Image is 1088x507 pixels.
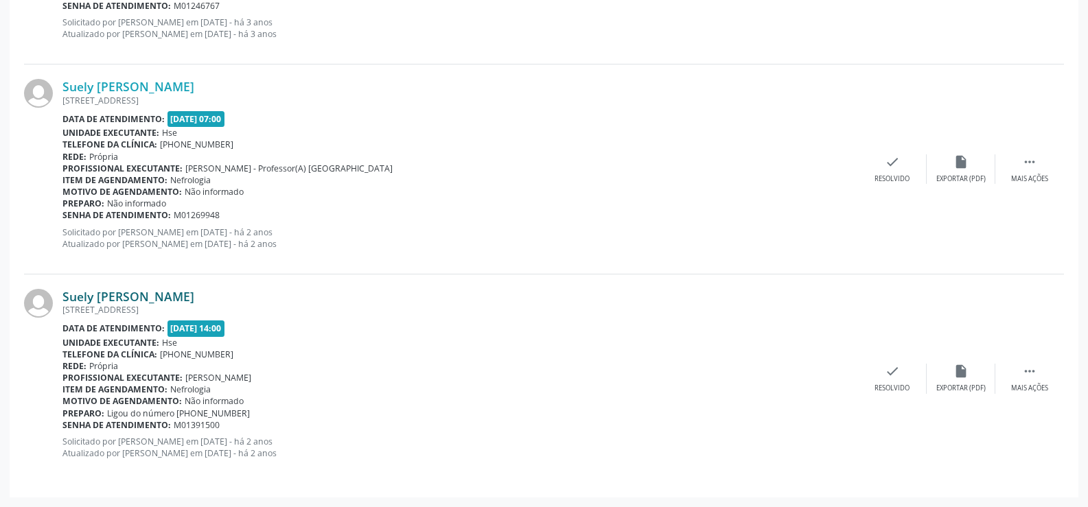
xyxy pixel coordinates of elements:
[62,408,104,419] b: Preparo:
[936,384,986,393] div: Exportar (PDF)
[24,289,53,318] img: img
[162,337,177,349] span: Hse
[62,289,194,304] a: Suely [PERSON_NAME]
[62,186,182,198] b: Motivo de agendamento:
[89,360,118,372] span: Própria
[62,322,165,334] b: Data de atendimento:
[875,174,910,184] div: Resolvido
[62,127,159,139] b: Unidade executante:
[953,364,969,379] i: insert_drive_file
[62,384,167,395] b: Item de agendamento:
[107,198,166,209] span: Não informado
[62,163,183,174] b: Profissional executante:
[62,16,858,40] p: Solicitado por [PERSON_NAME] em [DATE] - há 3 anos Atualizado por [PERSON_NAME] em [DATE] - há 3 ...
[62,209,171,221] b: Senha de atendimento:
[953,154,969,169] i: insert_drive_file
[1022,154,1037,169] i: 
[62,151,86,163] b: Rede:
[62,419,171,431] b: Senha de atendimento:
[62,198,104,209] b: Preparo:
[885,154,900,169] i: check
[62,395,182,407] b: Motivo de agendamento:
[174,419,220,431] span: M01391500
[167,320,225,336] span: [DATE] 14:00
[162,127,177,139] span: Hse
[62,436,858,459] p: Solicitado por [PERSON_NAME] em [DATE] - há 2 anos Atualizado por [PERSON_NAME] em [DATE] - há 2 ...
[170,384,211,395] span: Nefrologia
[62,349,157,360] b: Telefone da clínica:
[62,360,86,372] b: Rede:
[107,408,250,419] span: Ligou do número [PHONE_NUMBER]
[167,111,225,127] span: [DATE] 07:00
[62,79,194,94] a: Suely [PERSON_NAME]
[62,372,183,384] b: Profissional executante:
[170,174,211,186] span: Nefrologia
[185,395,244,407] span: Não informado
[1011,384,1048,393] div: Mais ações
[24,79,53,108] img: img
[174,209,220,221] span: M01269948
[1022,364,1037,379] i: 
[875,384,910,393] div: Resolvido
[1011,174,1048,184] div: Mais ações
[62,226,858,250] p: Solicitado por [PERSON_NAME] em [DATE] - há 2 anos Atualizado por [PERSON_NAME] em [DATE] - há 2 ...
[62,139,157,150] b: Telefone da clínica:
[185,163,393,174] span: [PERSON_NAME] - Professor(A) [GEOGRAPHIC_DATA]
[62,304,858,316] div: [STREET_ADDRESS]
[885,364,900,379] i: check
[185,372,251,384] span: [PERSON_NAME]
[936,174,986,184] div: Exportar (PDF)
[62,95,858,106] div: [STREET_ADDRESS]
[62,174,167,186] b: Item de agendamento:
[62,337,159,349] b: Unidade executante:
[185,186,244,198] span: Não informado
[89,151,118,163] span: Própria
[160,349,233,360] span: [PHONE_NUMBER]
[62,113,165,125] b: Data de atendimento:
[160,139,233,150] span: [PHONE_NUMBER]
